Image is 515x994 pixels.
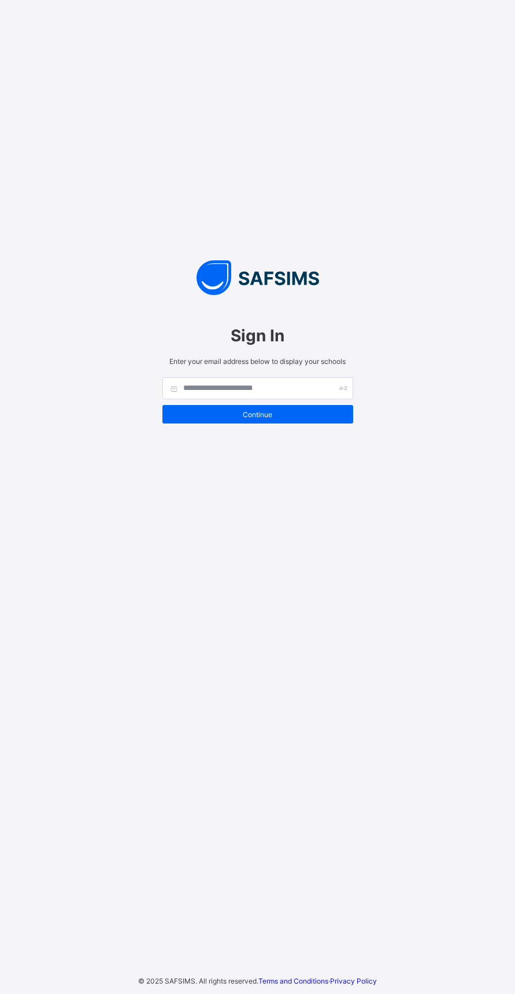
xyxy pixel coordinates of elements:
span: Sign In [162,326,353,345]
span: Enter your email address below to display your schools [162,357,353,366]
a: Terms and Conditions [258,977,328,985]
span: Continue [171,410,344,419]
span: © 2025 SAFSIMS. All rights reserved. [138,977,258,985]
a: Privacy Policy [330,977,377,985]
img: SAFSIMS Logo [151,260,365,295]
span: · [258,977,377,985]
